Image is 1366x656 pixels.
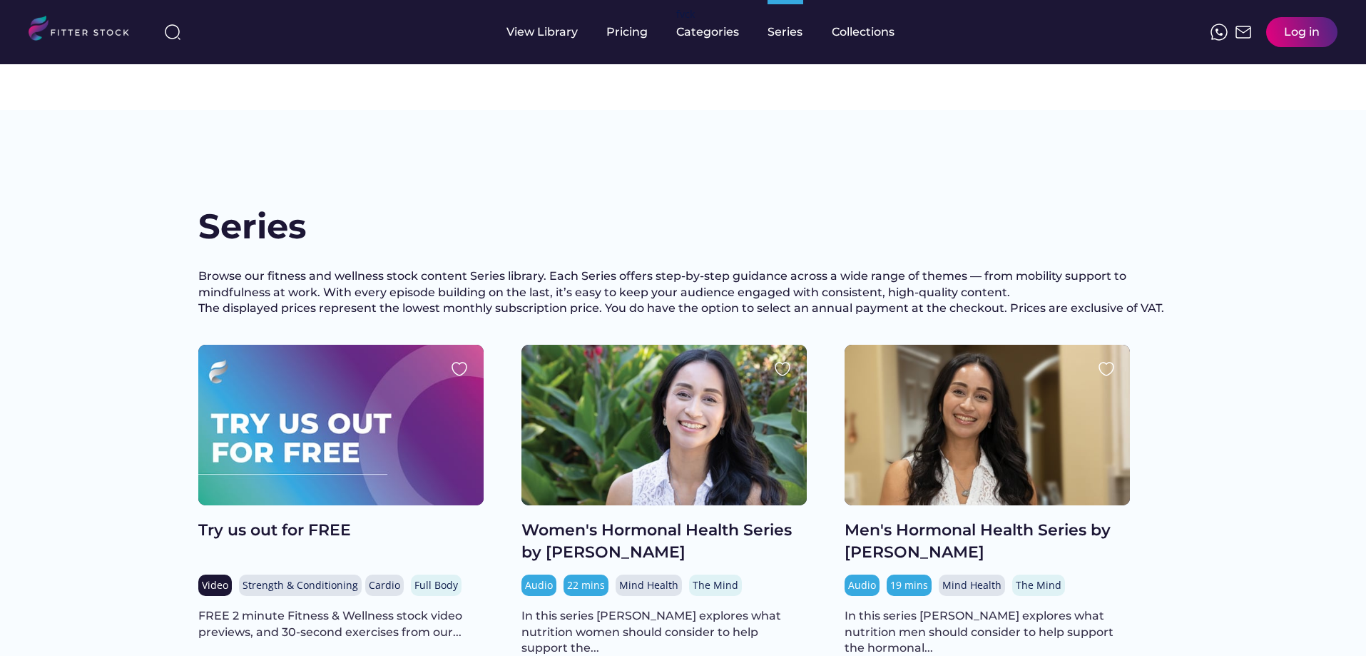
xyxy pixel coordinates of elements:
[506,24,578,40] div: View Library
[1235,24,1252,41] img: Frame%2051.svg
[525,578,553,592] div: Audio
[243,578,358,592] div: Strength & Conditioning
[1210,24,1228,41] img: meteor-icons_whatsapp%20%281%29.svg
[164,24,181,41] img: search-normal%203.svg
[606,24,648,40] div: Pricing
[567,578,605,592] div: 22 mins
[693,578,738,592] div: The Mind
[369,578,400,592] div: Cardio
[676,7,695,21] div: fvck
[1016,578,1061,592] div: The Mind
[521,520,807,564] div: Women's Hormonal Health Series by [PERSON_NAME]
[202,578,228,592] div: Video
[768,24,803,40] div: Series
[521,608,807,656] div: In this series [PERSON_NAME] explores what nutrition women should consider to help support the...
[198,268,1168,316] div: Browse our fitness and wellness stock content Series library. Each Series offers step-by-step gui...
[942,578,1001,592] div: Mind Health
[774,360,791,378] img: heart.svg
[845,520,1130,564] div: Men's Hormonal Health Series by [PERSON_NAME]
[832,24,894,40] div: Collections
[198,203,341,251] h1: Series
[451,360,468,378] img: heart.svg
[845,608,1130,656] div: In this series [PERSON_NAME] explores what nutrition men should consider to help support the horm...
[198,520,484,542] div: Try us out for FREE
[1284,24,1320,40] div: Log in
[676,24,739,40] div: Categories
[1098,360,1115,378] img: heart.svg
[414,578,458,592] div: Full Body
[198,608,484,640] div: FREE 2 minute Fitness & Wellness stock video previews, and 30-second exercises from our...
[890,578,928,592] div: 19 mins
[619,578,678,592] div: Mind Health
[29,16,141,45] img: LOGO.svg
[848,578,876,592] div: Audio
